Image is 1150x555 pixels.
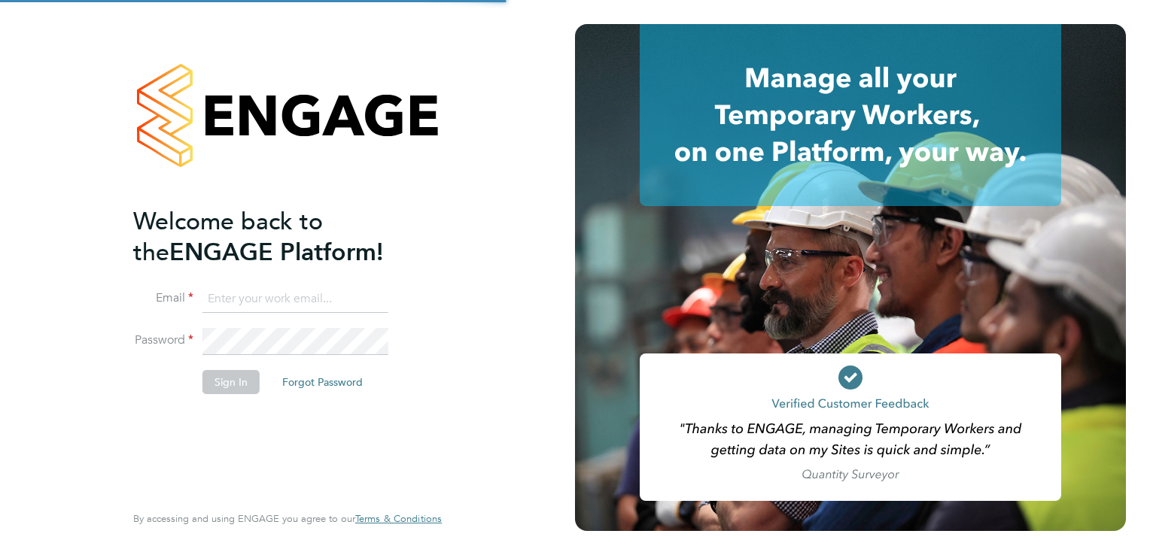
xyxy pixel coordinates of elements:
[202,370,260,394] button: Sign In
[133,290,193,306] label: Email
[202,286,388,313] input: Enter your work email...
[133,332,193,348] label: Password
[355,513,442,525] a: Terms & Conditions
[133,207,323,267] span: Welcome back to the
[133,512,442,525] span: By accessing and using ENGAGE you agree to our
[133,206,427,268] h2: ENGAGE Platform!
[270,370,375,394] button: Forgot Password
